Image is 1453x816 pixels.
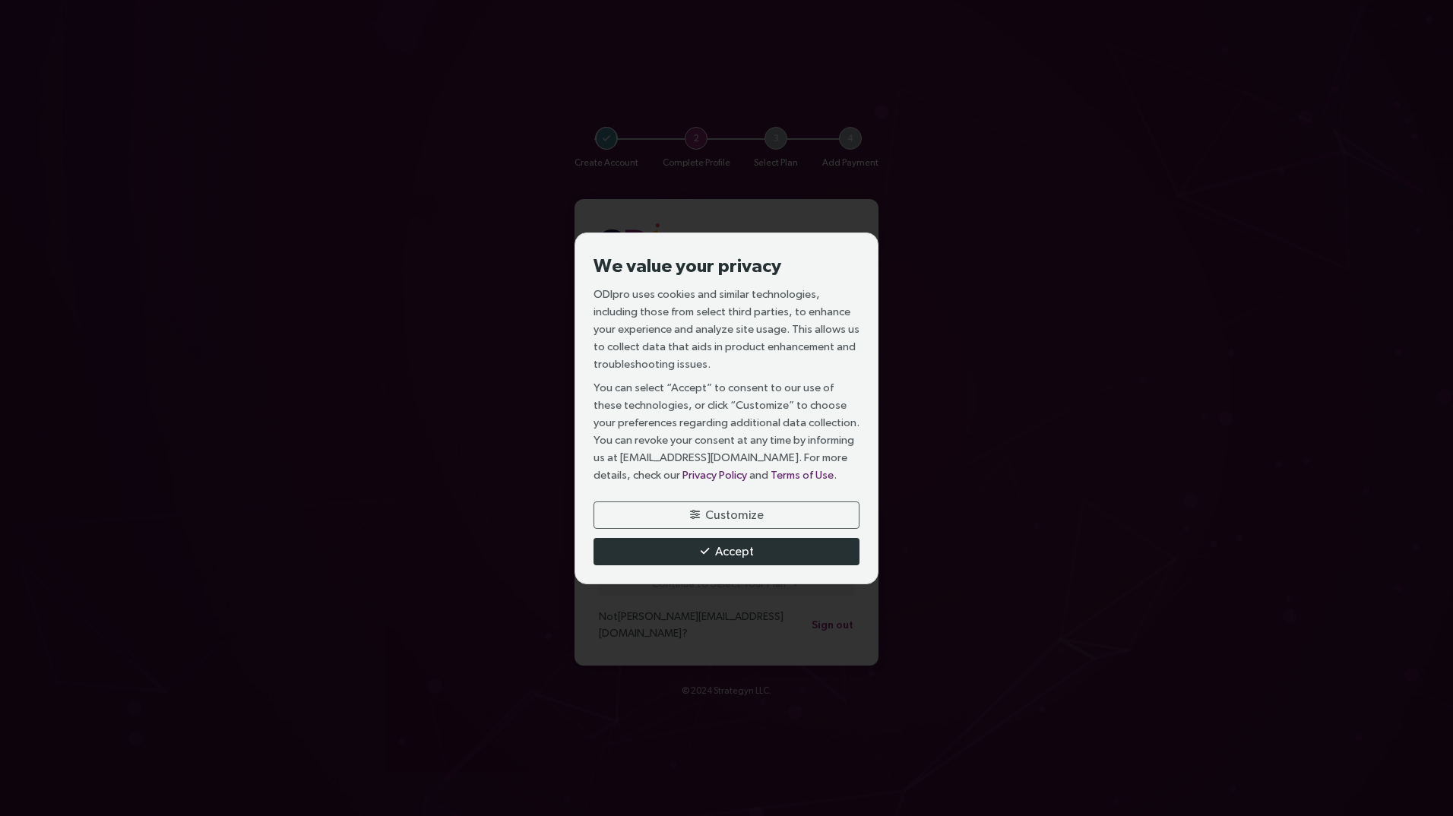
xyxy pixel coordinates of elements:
[682,468,747,481] a: Privacy Policy
[715,542,754,561] span: Accept
[594,251,859,279] h3: We value your privacy
[705,505,764,524] span: Customize
[594,538,859,565] button: Accept
[594,378,859,483] p: You can select “Accept” to consent to our use of these technologies, or click “Customize” to choo...
[771,468,834,481] a: Terms of Use
[594,285,859,372] p: ODIpro uses cookies and similar technologies, including those from select third parties, to enhan...
[594,501,859,529] button: Customize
